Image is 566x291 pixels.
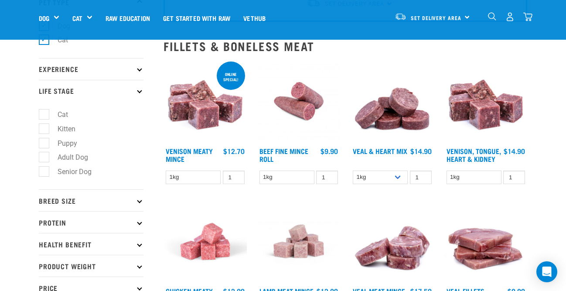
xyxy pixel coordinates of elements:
img: 1160 Veal Meat Mince Medallions 01 [351,200,434,283]
input: 1 [410,171,432,184]
div: Open Intercom Messenger [536,261,557,282]
img: home-icon@2x.png [523,12,532,21]
label: Puppy [44,138,81,149]
label: Kitten [44,123,79,134]
img: Lamb Meat Mince [257,200,341,283]
div: ONLINE SPECIAL! [217,68,245,86]
img: Pile Of Cubed Venison Tongue Mix For Pets [444,60,528,143]
img: 1117 Venison Meat Mince 01 [164,60,247,143]
label: Senior Dog [44,166,95,177]
p: Health Benefit [39,233,143,255]
label: Cat [44,109,72,120]
a: Raw Education [99,0,157,35]
a: Cat [72,13,82,23]
img: 1152 Veal Heart Medallions 01 [351,60,434,143]
a: Venison Meaty Mince [166,149,213,161]
img: Venison Veal Salmon Tripe 1651 [257,60,341,143]
a: Beef Fine Mince Roll [259,149,308,161]
label: Cat [44,34,72,45]
div: $9.90 [321,147,338,155]
div: $14.90 [410,147,432,155]
input: 1 [316,171,338,184]
p: Breed Size [39,189,143,211]
a: Veal & Heart Mix [353,149,407,153]
p: Protein [39,211,143,233]
input: 1 [223,171,245,184]
p: Experience [39,58,143,80]
p: Life Stage [39,80,143,102]
div: $12.70 [223,147,245,155]
label: Adult Dog [44,152,92,163]
a: Dog [39,13,49,23]
input: 1 [503,171,525,184]
a: Venison, Tongue, Heart & Kidney [447,149,501,161]
a: Vethub [237,0,272,35]
h2: Fillets & Boneless Meat [164,39,527,53]
div: $14.90 [504,147,525,155]
p: Product Weight [39,255,143,277]
span: Set Delivery Area [411,16,461,19]
img: home-icon-1@2x.png [488,12,496,21]
img: user.png [505,12,515,21]
a: Get started with Raw [157,0,237,35]
img: Chicken Meaty Mince [164,200,247,283]
img: van-moving.png [395,13,406,21]
img: Stack Of Raw Veal Fillets [444,200,528,283]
